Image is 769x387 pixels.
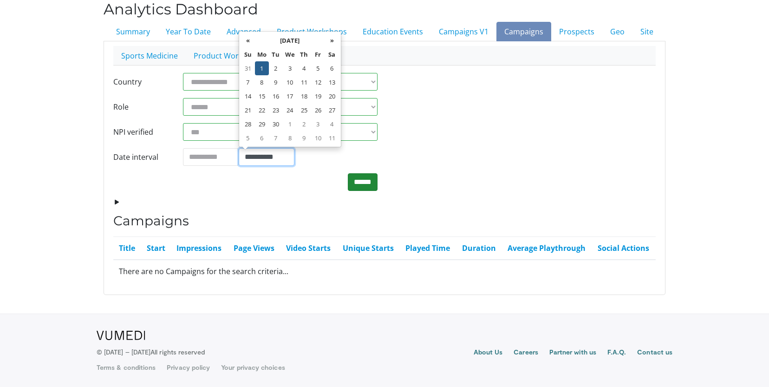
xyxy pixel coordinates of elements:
[241,89,255,103] td: 14
[283,61,297,75] td: 3
[255,47,269,61] th: Mo
[186,46,272,66] a: Product Workshops
[496,22,551,41] a: Campaigns
[150,348,205,356] span: All rights reserved
[255,89,269,103] td: 15
[325,89,339,103] td: 20
[283,131,297,145] td: 8
[241,75,255,89] td: 7
[514,348,538,359] a: Careers
[311,103,325,117] td: 26
[221,363,285,372] a: Your privacy choices
[106,123,176,141] label: NPI verified
[283,75,297,89] td: 10
[311,131,325,145] td: 10
[176,243,222,253] a: Impressions
[508,243,586,253] a: Average Playthrough
[269,103,283,117] td: 23
[255,61,269,75] td: 1
[283,47,297,61] th: We
[297,75,311,89] td: 11
[269,75,283,89] td: 9
[474,348,503,359] a: About Us
[106,98,176,116] label: Role
[167,363,210,372] a: Privacy policy
[108,22,158,41] a: Summary
[97,348,205,357] p: © [DATE] – [DATE]
[325,33,339,47] th: »
[311,89,325,103] td: 19
[113,213,656,229] h3: Campaigns
[269,22,355,41] a: Product Workshops
[255,103,269,117] td: 22
[158,22,219,41] a: Year To Date
[462,243,496,253] a: Duration
[598,243,649,253] a: Social Actions
[269,89,283,103] td: 16
[241,47,255,61] th: Su
[325,47,339,61] th: Sa
[241,117,255,131] td: 28
[405,243,450,253] a: Played Time
[119,243,135,253] a: Title
[219,22,269,41] a: Advanced
[551,22,602,41] a: Prospects
[255,75,269,89] td: 8
[255,33,325,47] th: [DATE]
[549,348,596,359] a: Partner with us
[325,117,339,131] td: 4
[355,22,431,41] a: Education Events
[325,103,339,117] td: 27
[602,22,632,41] a: Geo
[297,61,311,75] td: 4
[241,103,255,117] td: 21
[241,33,255,47] th: «
[637,348,672,359] a: Contact us
[607,348,626,359] a: F.A.Q.
[269,131,283,145] td: 7
[343,243,394,253] a: Unique Starts
[286,243,331,253] a: Video Starts
[283,117,297,131] td: 1
[106,148,176,166] label: Date interval
[311,47,325,61] th: Fr
[283,89,297,103] td: 17
[297,89,311,103] td: 18
[297,47,311,61] th: Th
[297,103,311,117] td: 25
[241,61,255,75] td: 31
[255,117,269,131] td: 29
[325,61,339,75] td: 6
[106,73,176,91] label: Country
[97,331,145,340] img: VuMedi Logo
[147,243,165,253] a: Start
[269,61,283,75] td: 2
[104,0,665,18] h2: Analytics Dashboard
[255,131,269,145] td: 6
[297,117,311,131] td: 2
[113,46,186,66] a: Sports Medicine
[269,47,283,61] th: Tu
[283,103,297,117] td: 24
[311,75,325,89] td: 12
[325,75,339,89] td: 13
[97,363,156,372] a: Terms & conditions
[241,131,255,145] td: 5
[325,131,339,145] td: 11
[113,260,656,282] td: There are no Campaigns for the search criteria...
[234,243,274,253] a: Page Views
[431,22,496,41] a: Campaigns V1
[311,117,325,131] td: 3
[269,117,283,131] td: 30
[297,131,311,145] td: 9
[311,61,325,75] td: 5
[632,22,661,41] a: Site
